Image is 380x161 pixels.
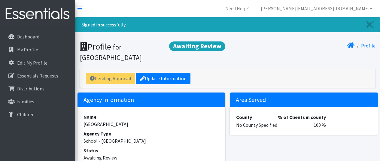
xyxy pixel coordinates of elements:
[136,73,190,84] a: Update Information
[2,44,73,56] a: My Profile
[78,93,226,107] h5: Agency Information
[17,34,39,40] p: Dashboard
[84,147,220,154] dt: Status
[2,57,73,69] a: Edit My Profile
[80,43,142,62] small: for [GEOGRAPHIC_DATA]
[361,43,375,49] a: Profile
[17,86,44,92] p: Distributions
[84,137,220,144] dd: School - [GEOGRAPHIC_DATA]
[84,113,220,120] dt: Name
[84,120,220,128] dd: [GEOGRAPHIC_DATA]
[17,111,35,117] p: Children
[17,99,34,105] p: Families
[278,113,326,121] th: % of Clients in county
[2,108,73,120] a: Children
[236,121,278,129] td: No County Specified
[360,17,380,32] a: Close
[2,70,73,82] a: Essentials Requests
[2,4,73,24] img: HumanEssentials
[2,31,73,43] a: Dashboard
[2,96,73,108] a: Families
[230,93,378,107] h5: Area Served
[236,113,278,121] th: County
[80,41,226,62] h1: Profile
[220,2,254,14] a: Need Help?
[278,121,326,129] td: 100 %
[169,41,225,51] span: Awaiting Review
[84,130,220,137] dt: Agency Type
[256,2,378,14] a: [PERSON_NAME][EMAIL_ADDRESS][DOMAIN_NAME]
[75,17,380,32] div: Signed in successfully.
[17,73,58,79] p: Essentials Requests
[17,47,38,53] p: My Profile
[17,60,47,66] p: Edit My Profile
[2,83,73,95] a: Distributions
